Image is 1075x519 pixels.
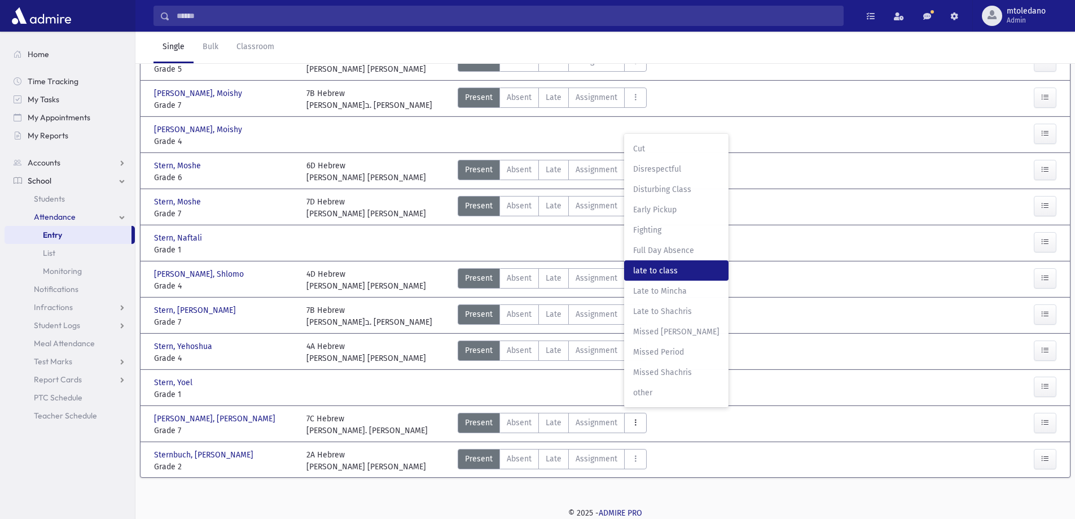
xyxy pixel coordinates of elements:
span: Stern, Yoel [154,377,195,389]
span: Full Day Absence [633,245,719,256]
span: Test Marks [34,356,72,367]
a: PTC Schedule [5,389,135,407]
span: Stern, Yehoshua [154,341,214,352]
div: 7B Hebrew [PERSON_NAME]ב. [PERSON_NAME] [306,304,432,328]
span: Grade 7 [154,425,295,437]
img: AdmirePro [9,5,74,27]
div: AttTypes [458,160,647,184]
span: Late [546,308,561,320]
span: Absent [507,308,532,320]
span: Assignment [576,272,617,284]
a: Attendance [5,208,135,226]
span: Notifications [34,284,78,294]
span: Missed [PERSON_NAME] [633,326,719,338]
span: My Reports [28,130,68,141]
a: Monitoring [5,262,135,280]
span: My Tasks [28,94,59,104]
span: Grade 7 [154,208,295,220]
a: My Reports [5,127,135,145]
span: Absent [507,417,532,429]
span: Late [546,417,561,429]
a: Entry [5,226,131,244]
a: Single [153,32,194,63]
span: PTC Schedule [34,392,82,403]
span: School [28,176,51,186]
span: Disturbing Class [633,184,719,195]
span: Cut [633,143,719,155]
span: Absent [507,164,532,176]
a: Time Tracking [5,72,135,90]
span: Grade 1 [154,244,295,256]
span: Grade 2 [154,461,295,473]
span: Late [546,164,561,176]
span: Stern, Moshe [154,160,203,172]
input: Search [170,6,843,26]
span: Attendance [34,212,76,222]
div: 4A Hebrew [PERSON_NAME] [PERSON_NAME] [306,341,426,364]
span: Fighting [633,224,719,236]
span: Grade 5 [154,63,295,75]
div: © 2025 - [153,507,1057,519]
span: Grade 7 [154,99,295,111]
a: Bulk [194,32,227,63]
span: Time Tracking [28,76,78,86]
span: Student Logs [34,320,80,330]
span: Grade 1 [154,389,295,400]
span: Late [546,91,561,103]
div: AttTypes [458,413,647,437]
a: Home [5,45,135,63]
a: Teacher Schedule [5,407,135,425]
a: Test Marks [5,352,135,370]
span: Late [546,344,561,356]
span: Absent [507,91,532,103]
span: Grade 4 [154,280,295,292]
span: Late to Mincha [633,285,719,297]
span: Assignment [576,344,617,356]
span: Absent [507,344,532,356]
span: Assignment [576,164,617,176]
span: Admin [1007,16,1046,25]
div: 4D Hebrew [PERSON_NAME] [PERSON_NAME] [306,268,426,292]
span: Absent [507,272,532,284]
div: 2A Hebrew [PERSON_NAME] [PERSON_NAME] [306,449,426,473]
span: Monitoring [43,266,82,276]
span: [PERSON_NAME], [PERSON_NAME] [154,413,278,425]
span: Home [28,49,49,59]
a: Accounts [5,154,135,172]
span: My Appointments [28,112,90,123]
span: Present [465,200,493,212]
span: Teacher Schedule [34,411,97,421]
span: Assignment [576,417,617,429]
a: Students [5,190,135,208]
span: Stern, [PERSON_NAME] [154,304,238,316]
span: Grade 7 [154,316,295,328]
span: Infractions [34,302,73,312]
span: Present [465,272,493,284]
span: Students [34,194,65,204]
a: My Tasks [5,90,135,108]
span: Late to Shachris [633,306,719,317]
div: 7B Hebrew [PERSON_NAME]ב. [PERSON_NAME] [306,88,432,111]
span: Present [465,344,493,356]
span: Assignment [576,91,617,103]
span: Early Pickup [633,204,719,216]
span: Grade 6 [154,172,295,184]
span: Grade 4 [154,136,295,147]
span: [PERSON_NAME], Shlomo [154,268,246,280]
span: Report Cards [34,374,82,385]
span: Disrespectful [633,163,719,175]
span: Late [546,200,561,212]
span: List [43,248,55,258]
a: Infractions [5,298,135,316]
a: Meal Attendance [5,334,135,352]
span: Accounts [28,158,60,168]
div: 7D Hebrew [PERSON_NAME] [PERSON_NAME] [306,196,426,220]
span: Missed Shachris [633,367,719,378]
span: Assignment [576,308,617,320]
a: Classroom [227,32,283,63]
span: Assignment [576,453,617,465]
span: Assignment [576,200,617,212]
span: Present [465,308,493,320]
div: AttTypes [458,196,647,220]
a: List [5,244,135,262]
